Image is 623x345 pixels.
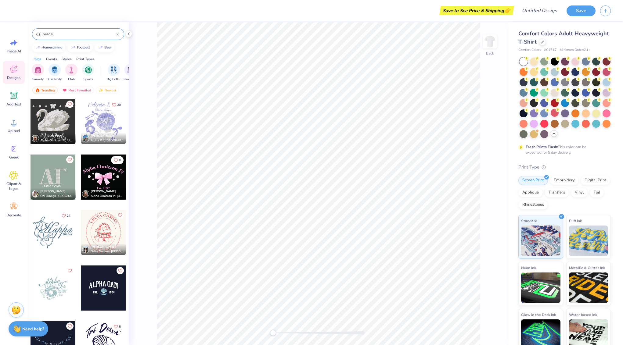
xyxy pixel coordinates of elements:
[68,77,75,82] span: Club
[111,156,124,164] button: Like
[6,102,21,107] span: Add Text
[270,330,276,336] div: Accessibility label
[110,66,117,73] img: Big Little Reveal Image
[518,48,541,53] span: Comfort Colors
[91,249,124,254] span: Delta Gamma, [GEOGRAPHIC_DATA]
[91,138,124,143] span: Alpha Phi, [GEOGRAPHIC_DATA]
[48,77,62,82] span: Fraternity
[544,48,557,53] span: # C1717
[569,272,608,303] img: Metallic & Glitter Ink
[91,134,116,138] span: [PERSON_NAME]
[46,56,57,62] div: Events
[6,213,21,218] span: Decorate
[67,214,70,217] span: 27
[504,7,511,14] span: 👉
[560,48,590,53] span: Minimum Order: 24 +
[48,64,62,82] button: filter button
[32,64,44,82] div: filter for Sorority
[40,189,66,194] span: [PERSON_NAME]
[119,159,121,162] span: 8
[521,311,556,318] span: Glow in the Dark Ink
[550,176,579,185] div: Embroidery
[32,43,65,52] button: homecoming
[91,245,116,249] span: [PERSON_NAME]
[518,200,548,209] div: Rhinestones
[518,30,609,45] span: Comfort Colors Adult Heavyweight T-Shirt
[22,326,44,332] strong: Need help?
[117,103,121,106] span: 20
[65,64,77,82] div: filter for Club
[32,77,44,82] span: Sorority
[32,87,58,94] div: Trending
[42,31,116,37] input: Try "Alpha"
[109,101,124,109] button: Like
[581,176,610,185] div: Digital Print
[526,144,558,149] strong: Fresh Prints Flash:
[71,46,76,49] img: trend_line.gif
[7,75,20,80] span: Designs
[545,188,569,197] div: Transfers
[517,5,562,17] input: Untitled Design
[569,265,605,271] span: Metallic & Glitter Ink
[32,64,44,82] button: filter button
[62,88,67,92] img: most_fav.gif
[567,5,596,16] button: Save
[66,101,74,108] button: Like
[111,322,124,331] button: Like
[95,43,114,52] button: bear
[51,66,58,73] img: Fraternity Image
[124,64,138,82] button: filter button
[518,164,611,171] div: Print Type
[96,87,119,94] div: Newest
[66,322,74,330] button: Like
[119,325,121,328] span: 5
[66,267,74,274] button: Like
[62,56,72,62] div: Styles
[48,64,62,82] div: filter for Fraternity
[82,64,94,82] div: filter for Sports
[518,188,543,197] div: Applique
[59,212,73,220] button: Like
[486,51,494,56] div: Back
[104,46,112,49] div: bear
[66,156,74,163] button: Like
[117,267,124,274] button: Like
[40,194,73,198] span: Chi Omega, [GEOGRAPHIC_DATA]
[107,64,121,82] button: filter button
[441,6,513,15] div: Save to See Price & Shipping
[84,77,93,82] span: Sports
[124,77,138,82] span: Parent's Weekend
[117,212,124,219] button: Like
[590,188,604,197] div: Foil
[521,218,537,224] span: Standard
[107,64,121,82] div: filter for Big Little Reveal
[76,56,95,62] div: Print Types
[484,35,496,48] img: Back
[85,66,92,73] img: Sports Image
[34,56,41,62] div: Orgs
[7,49,21,54] span: Image AI
[4,181,24,191] span: Clipart & logos
[41,46,63,49] div: homecoming
[569,311,597,318] span: Water based Ink
[521,226,560,256] img: Standard
[65,64,77,82] button: filter button
[59,87,94,94] div: Most Favorited
[98,46,103,49] img: trend_line.gif
[127,66,134,73] img: Parent's Weekend Image
[40,138,73,143] span: Alpha Omicron Pi, [US_STATE][GEOGRAPHIC_DATA], [GEOGRAPHIC_DATA]
[9,155,19,160] span: Greek
[521,272,560,303] img: Neon Ink
[67,43,93,52] button: football
[124,64,138,82] div: filter for Parent's Weekend
[34,66,41,73] img: Sorority Image
[91,189,116,194] span: [PERSON_NAME]
[518,176,548,185] div: Screen Print
[8,128,20,133] span: Upload
[569,226,608,256] img: Puff Ink
[77,46,90,49] div: football
[82,64,94,82] button: filter button
[40,134,66,138] span: [PERSON_NAME]
[526,144,601,155] div: This color can be expedited for 5 day delivery.
[68,66,75,73] img: Club Image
